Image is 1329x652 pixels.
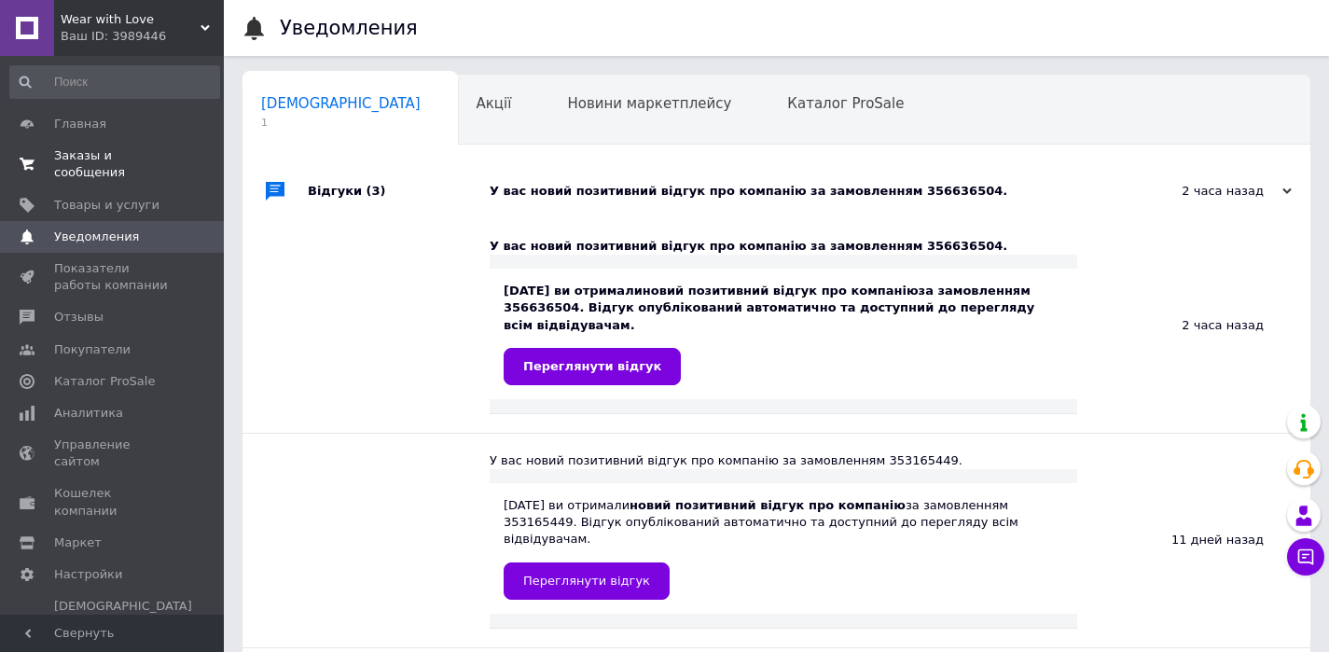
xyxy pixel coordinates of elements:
div: Відгуки [308,163,490,219]
div: 2 часа назад [1077,219,1310,433]
div: [DATE] ви отримали за замовленням 353165449. Відгук опублікований автоматично та доступний до пер... [504,497,1063,600]
span: Каталог ProSale [54,373,155,390]
span: Товары и услуги [54,197,159,214]
span: Кошелек компании [54,485,173,519]
span: Переглянути відгук [523,359,661,373]
span: Аналитика [54,405,123,422]
a: Переглянути відгук [504,562,670,600]
input: Поиск [9,65,220,99]
span: Новини маркетплейсу [567,95,731,112]
div: 11 дней назад [1077,434,1310,647]
span: Показатели работы компании [54,260,173,294]
span: 1 [261,116,421,130]
div: У вас новий позитивний відгук про компанію за замовленням 353165449. [490,452,1077,469]
div: У вас новий позитивний відгук про компанію за замовленням 356636504. [490,183,1105,200]
span: Главная [54,116,106,132]
span: Отзывы [54,309,104,326]
div: [DATE] ви отримали за замовленням 356636504. Відгук опублікований автоматично та доступний до пер... [504,283,1063,385]
h1: Уведомления [280,17,418,39]
span: (3) [367,184,386,198]
span: Wear with Love [61,11,201,28]
div: 2 часа назад [1105,183,1292,200]
span: Уведомления [54,229,139,245]
span: Каталог ProSale [787,95,904,112]
span: Переглянути відгук [523,574,650,588]
a: Переглянути відгук [504,348,681,385]
span: Акції [477,95,512,112]
button: Чат с покупателем [1287,538,1324,576]
span: [DEMOGRAPHIC_DATA] [261,95,421,112]
div: У вас новий позитивний відгук про компанію за замовленням 356636504. [490,238,1077,255]
span: Управление сайтом [54,437,173,470]
span: [DEMOGRAPHIC_DATA] и счета [54,598,192,649]
span: Покупатели [54,341,131,358]
b: новий позитивний відгук про компанію [643,284,919,298]
span: Настройки [54,566,122,583]
div: Ваш ID: 3989446 [61,28,224,45]
span: Заказы и сообщения [54,147,173,181]
b: новий позитивний відгук про компанію [630,498,906,512]
span: Маркет [54,534,102,551]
